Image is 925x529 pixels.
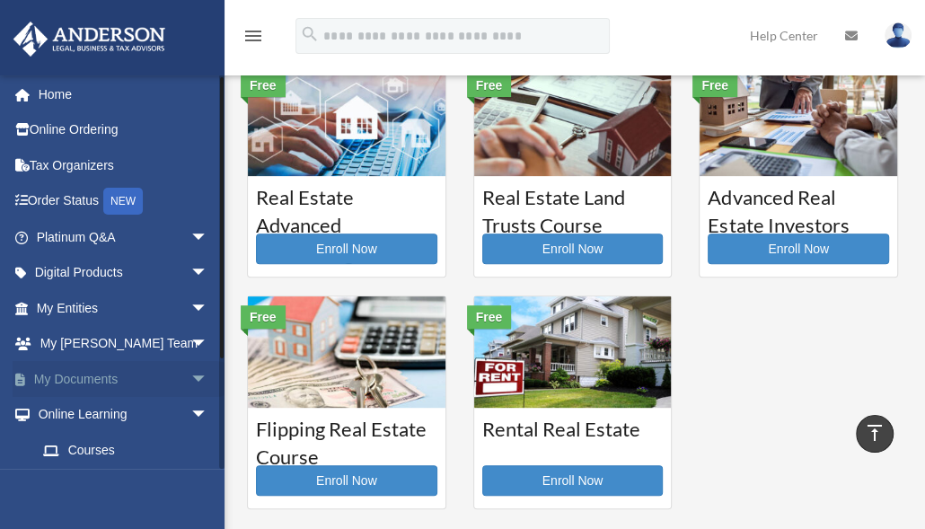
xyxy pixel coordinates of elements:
[13,112,235,148] a: Online Ordering
[103,188,143,215] div: NEW
[13,183,235,220] a: Order StatusNEW
[13,361,235,397] a: My Documentsarrow_drop_down
[300,24,320,44] i: search
[482,465,664,496] a: Enroll Now
[692,74,737,97] div: Free
[256,416,437,461] h3: Flipping Real Estate Course
[190,326,226,363] span: arrow_drop_down
[708,234,889,264] a: Enroll Now
[242,31,264,47] a: menu
[467,74,512,97] div: Free
[482,184,664,229] h3: Real Estate Land Trusts Course
[13,147,235,183] a: Tax Organizers
[482,416,664,461] h3: Rental Real Estate
[13,397,235,433] a: Online Learningarrow_drop_down
[190,397,226,434] span: arrow_drop_down
[8,22,171,57] img: Anderson Advisors Platinum Portal
[190,361,226,398] span: arrow_drop_down
[25,468,235,504] a: Video Training
[708,184,889,229] h3: Advanced Real Estate Investors Course
[13,326,235,362] a: My [PERSON_NAME] Teamarrow_drop_down
[13,255,235,291] a: Digital Productsarrow_drop_down
[190,255,226,292] span: arrow_drop_down
[242,25,264,47] i: menu
[13,219,235,255] a: Platinum Q&Aarrow_drop_down
[256,465,437,496] a: Enroll Now
[856,415,894,453] a: vertical_align_top
[241,305,286,329] div: Free
[885,22,912,48] img: User Pic
[190,219,226,256] span: arrow_drop_down
[190,290,226,327] span: arrow_drop_down
[13,290,235,326] a: My Entitiesarrow_drop_down
[482,234,664,264] a: Enroll Now
[256,184,437,229] h3: Real Estate Advanced Structuring Course
[467,305,512,329] div: Free
[241,74,286,97] div: Free
[864,422,885,444] i: vertical_align_top
[13,76,235,112] a: Home
[25,432,226,468] a: Courses
[256,234,437,264] a: Enroll Now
